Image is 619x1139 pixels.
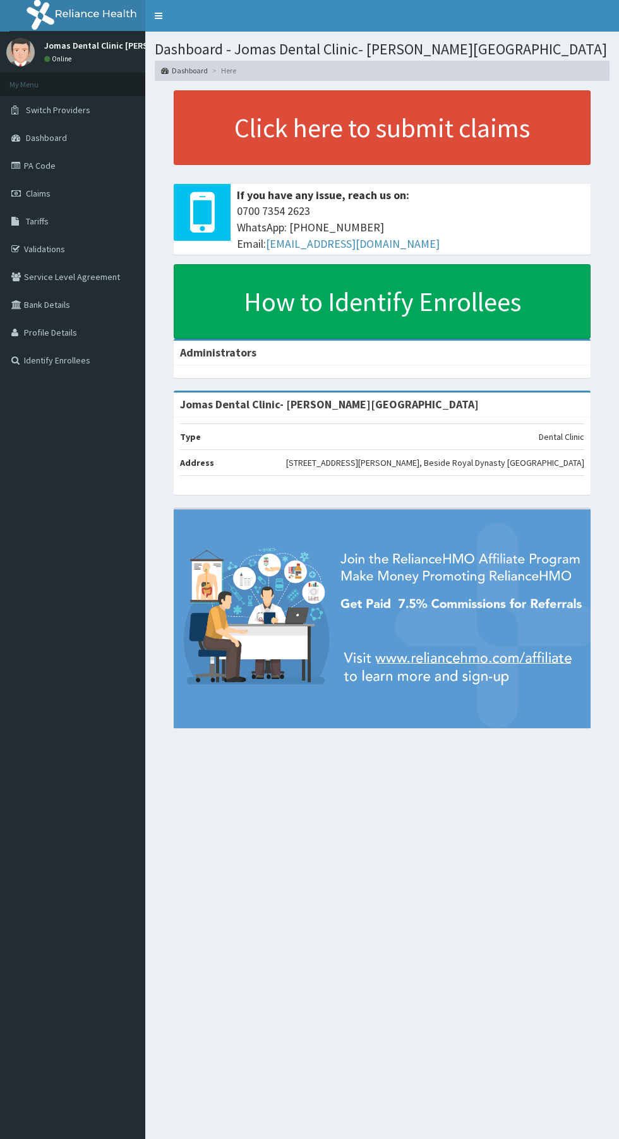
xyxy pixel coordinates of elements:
b: Address [180,457,214,468]
a: Online [44,54,75,63]
a: How to Identify Enrollees [174,264,591,339]
img: User Image [6,38,35,66]
strong: Jomas Dental Clinic- [PERSON_NAME][GEOGRAPHIC_DATA] [180,397,479,411]
span: Claims [26,188,51,199]
img: provider-team-banner.png [174,509,591,728]
b: Administrators [180,345,256,360]
span: Dashboard [26,132,67,143]
a: Dashboard [161,65,208,76]
a: [EMAIL_ADDRESS][DOMAIN_NAME] [266,236,440,251]
p: Dental Clinic [539,430,584,443]
p: [STREET_ADDRESS][PERSON_NAME], Beside Royal Dynasty [GEOGRAPHIC_DATA] [286,456,584,469]
span: Switch Providers [26,104,90,116]
b: Type [180,431,201,442]
span: Tariffs [26,216,49,227]
a: Click here to submit claims [174,90,591,165]
p: Jomas Dental Clinic [PERSON_NAME] [44,41,189,50]
li: Here [209,65,236,76]
span: 0700 7354 2623 WhatsApp: [PHONE_NUMBER] Email: [237,203,584,252]
h1: Dashboard - Jomas Dental Clinic- [PERSON_NAME][GEOGRAPHIC_DATA] [155,41,610,58]
b: If you have any issue, reach us on: [237,188,409,202]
